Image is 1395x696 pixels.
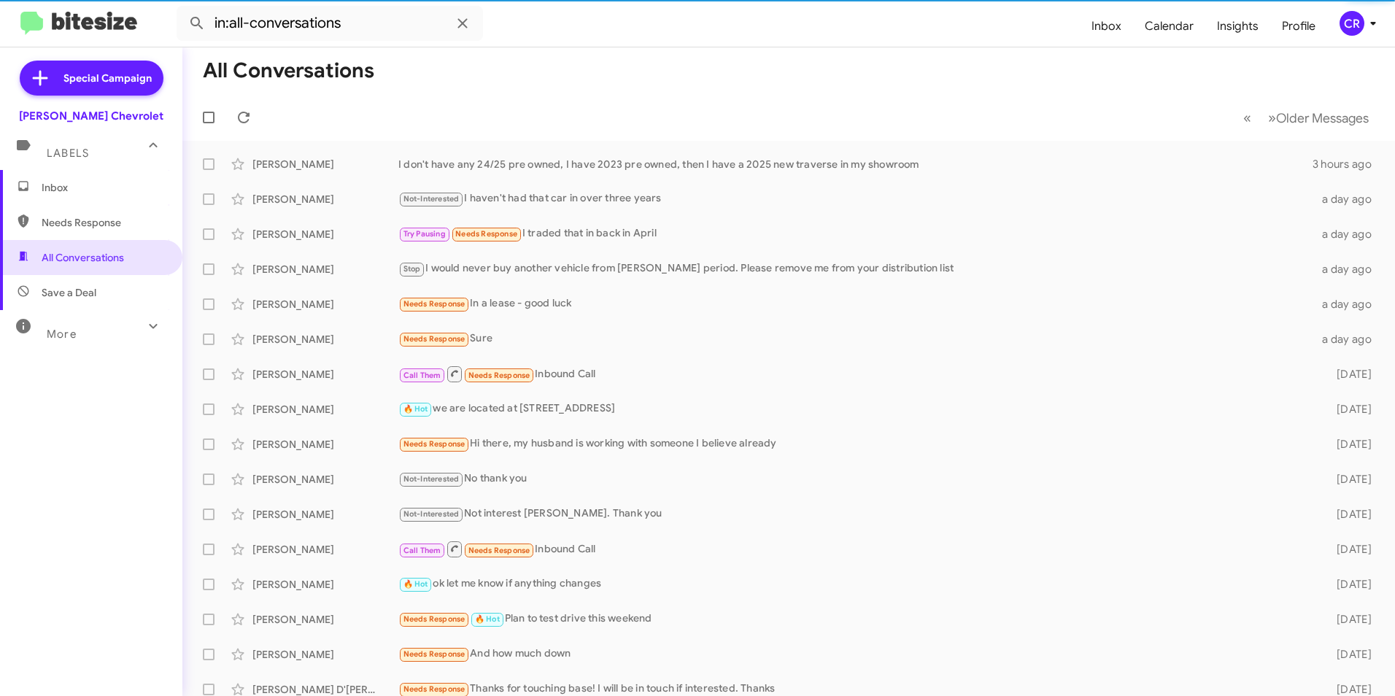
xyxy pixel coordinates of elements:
[42,180,166,195] span: Inbox
[1270,5,1327,47] a: Profile
[1276,110,1369,126] span: Older Messages
[1313,192,1383,206] div: a day ago
[475,614,500,624] span: 🔥 Hot
[403,649,465,659] span: Needs Response
[398,401,1313,417] div: we are located at [STREET_ADDRESS]
[177,6,483,41] input: Search
[63,71,152,85] span: Special Campaign
[398,157,1313,171] div: I don't have any 24/25 pre owned, I have 2023 pre owned, then I have a 2025 new traverse in my sh...
[252,297,398,312] div: [PERSON_NAME]
[403,614,465,624] span: Needs Response
[398,295,1313,312] div: In a lease - good luck
[398,436,1313,452] div: Hi there, my husband is working with someone I believe already
[47,147,89,160] span: Labels
[398,611,1313,627] div: Plan to test drive this weekend
[252,577,398,592] div: [PERSON_NAME]
[252,367,398,382] div: [PERSON_NAME]
[1313,507,1383,522] div: [DATE]
[398,540,1313,558] div: Inbound Call
[252,612,398,627] div: [PERSON_NAME]
[1313,437,1383,452] div: [DATE]
[42,250,124,265] span: All Conversations
[403,684,465,694] span: Needs Response
[252,227,398,241] div: [PERSON_NAME]
[403,404,428,414] span: 🔥 Hot
[468,546,530,555] span: Needs Response
[42,285,96,300] span: Save a Deal
[1313,332,1383,347] div: a day ago
[1268,109,1276,127] span: »
[1313,542,1383,557] div: [DATE]
[403,194,460,204] span: Not-Interested
[398,260,1313,277] div: I would never buy another vehicle from [PERSON_NAME] period. Please remove me from your distribut...
[1340,11,1364,36] div: CR
[19,109,163,123] div: [PERSON_NAME] Chevrolet
[1313,647,1383,662] div: [DATE]
[403,371,441,380] span: Call Them
[252,402,398,417] div: [PERSON_NAME]
[1205,5,1270,47] a: Insights
[403,546,441,555] span: Call Them
[252,472,398,487] div: [PERSON_NAME]
[1133,5,1205,47] a: Calendar
[1313,472,1383,487] div: [DATE]
[1259,103,1377,133] button: Next
[252,192,398,206] div: [PERSON_NAME]
[203,59,374,82] h1: All Conversations
[1080,5,1133,47] a: Inbox
[252,262,398,277] div: [PERSON_NAME]
[403,229,446,239] span: Try Pausing
[1313,402,1383,417] div: [DATE]
[1313,612,1383,627] div: [DATE]
[398,506,1313,522] div: Not interest [PERSON_NAME]. Thank you
[398,225,1313,242] div: I traded that in back in April
[20,61,163,96] a: Special Campaign
[1313,577,1383,592] div: [DATE]
[252,437,398,452] div: [PERSON_NAME]
[403,264,421,274] span: Stop
[252,332,398,347] div: [PERSON_NAME]
[1234,103,1260,133] button: Previous
[398,576,1313,592] div: ok let me know if anything changes
[1313,262,1383,277] div: a day ago
[42,215,166,230] span: Needs Response
[398,365,1313,383] div: Inbound Call
[252,647,398,662] div: [PERSON_NAME]
[398,471,1313,487] div: No thank you
[398,330,1313,347] div: Sure
[1243,109,1251,127] span: «
[1313,157,1383,171] div: 3 hours ago
[252,157,398,171] div: [PERSON_NAME]
[403,299,465,309] span: Needs Response
[1313,367,1383,382] div: [DATE]
[403,474,460,484] span: Not-Interested
[1313,297,1383,312] div: a day ago
[403,579,428,589] span: 🔥 Hot
[403,439,465,449] span: Needs Response
[1235,103,1377,133] nav: Page navigation example
[252,542,398,557] div: [PERSON_NAME]
[403,334,465,344] span: Needs Response
[1327,11,1379,36] button: CR
[1313,227,1383,241] div: a day ago
[468,371,530,380] span: Needs Response
[455,229,517,239] span: Needs Response
[252,507,398,522] div: [PERSON_NAME]
[47,328,77,341] span: More
[398,190,1313,207] div: I haven't had that car in over three years
[398,646,1313,662] div: And how much down
[403,509,460,519] span: Not-Interested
